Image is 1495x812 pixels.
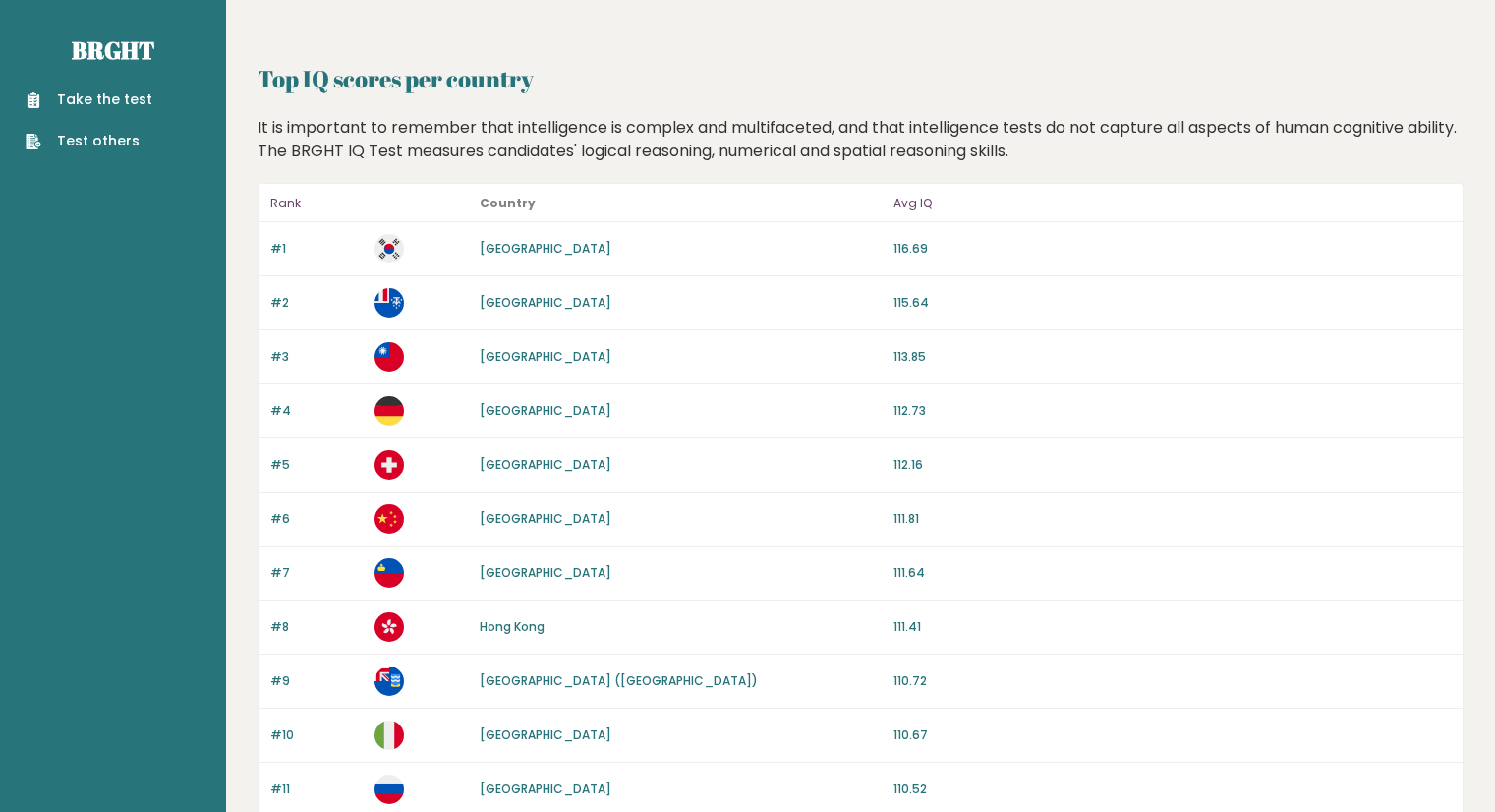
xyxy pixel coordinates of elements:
p: #5 [270,456,363,474]
a: [GEOGRAPHIC_DATA] [480,240,611,257]
h2: Top IQ scores per country [258,61,1464,96]
p: #8 [270,618,363,636]
a: [GEOGRAPHIC_DATA] [480,348,611,365]
a: [GEOGRAPHIC_DATA] [480,726,611,743]
p: 112.73 [893,402,1451,420]
p: Rank [270,192,363,215]
img: tw.svg [374,342,404,372]
p: 111.41 [893,618,1451,636]
img: fk.svg [374,667,404,696]
p: 112.16 [893,456,1451,474]
img: li.svg [374,558,404,588]
a: Hong Kong [480,618,545,635]
p: #6 [270,510,363,528]
img: kr.svg [374,234,404,263]
img: ch.svg [374,450,404,480]
p: #3 [270,348,363,366]
a: Test others [26,131,152,151]
a: [GEOGRAPHIC_DATA] [480,781,611,797]
a: Take the test [26,89,152,110]
p: #7 [270,564,363,582]
img: ru.svg [374,775,404,804]
a: [GEOGRAPHIC_DATA] [480,564,611,581]
p: 113.85 [893,348,1451,366]
p: #9 [270,672,363,690]
a: [GEOGRAPHIC_DATA] [480,294,611,311]
p: 110.72 [893,672,1451,690]
p: 110.67 [893,726,1451,744]
p: 111.64 [893,564,1451,582]
img: tf.svg [374,288,404,318]
p: 116.69 [893,240,1451,258]
p: 110.52 [893,781,1451,798]
p: #4 [270,402,363,420]
img: hk.svg [374,612,404,642]
img: cn.svg [374,504,404,534]
a: [GEOGRAPHIC_DATA] [480,402,611,419]
b: Country [480,195,536,211]
a: [GEOGRAPHIC_DATA] [480,510,611,527]
a: [GEOGRAPHIC_DATA] ([GEOGRAPHIC_DATA]) [480,672,758,689]
a: Brght [72,34,154,66]
p: #11 [270,781,363,798]
p: #1 [270,240,363,258]
p: Avg IQ [893,192,1451,215]
p: #2 [270,294,363,312]
p: 115.64 [893,294,1451,312]
p: #10 [270,726,363,744]
div: It is important to remember that intelligence is complex and multifaceted, and that intelligence ... [251,116,1471,163]
a: [GEOGRAPHIC_DATA] [480,456,611,473]
img: it.svg [374,721,404,750]
p: 111.81 [893,510,1451,528]
img: de.svg [374,396,404,426]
